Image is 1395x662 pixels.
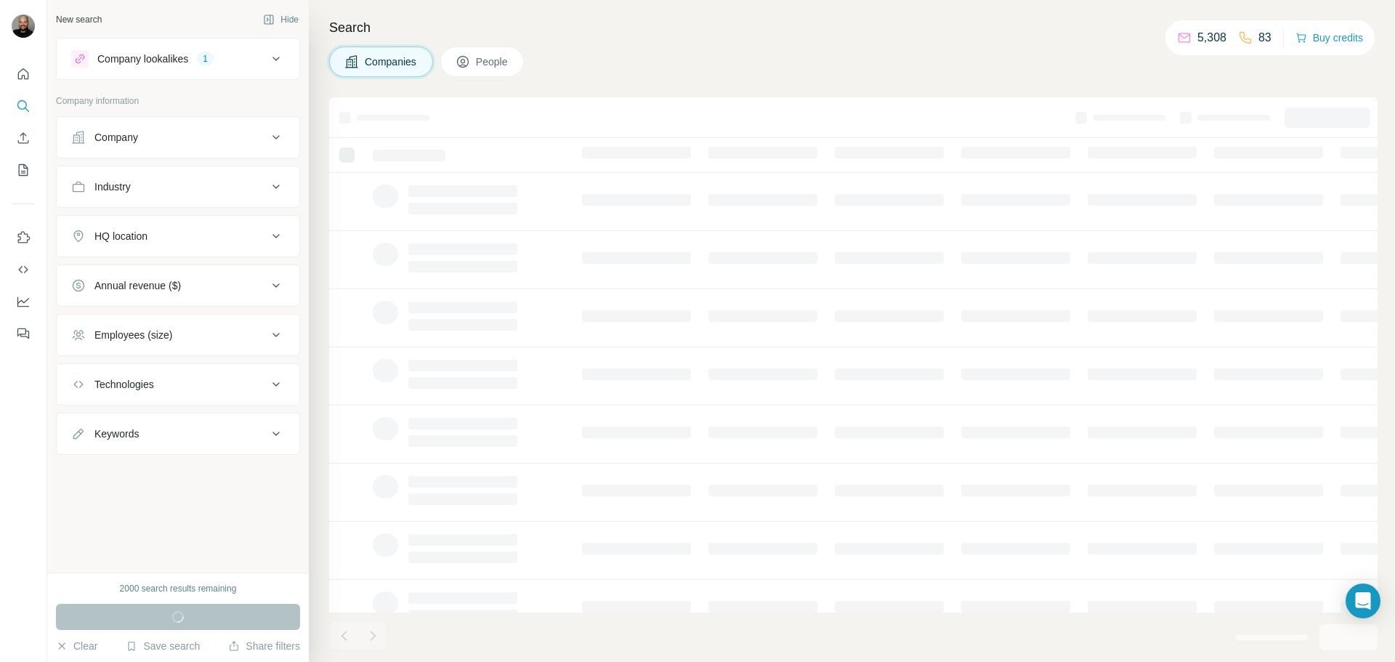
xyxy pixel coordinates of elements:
[120,582,237,595] div: 2000 search results remaining
[365,55,418,69] span: Companies
[12,15,35,38] img: Avatar
[94,229,147,243] div: HQ location
[94,179,131,194] div: Industry
[12,288,35,315] button: Dashboard
[56,13,102,26] div: New search
[12,125,35,151] button: Enrich CSV
[12,320,35,347] button: Feedback
[57,268,299,303] button: Annual revenue ($)
[228,639,300,653] button: Share filters
[57,416,299,451] button: Keywords
[57,219,299,254] button: HQ location
[1258,29,1271,47] p: 83
[57,41,299,76] button: Company lookalikes1
[94,130,138,145] div: Company
[97,52,188,66] div: Company lookalikes
[197,52,214,65] div: 1
[12,257,35,283] button: Use Surfe API
[94,278,181,293] div: Annual revenue ($)
[12,225,35,251] button: Use Surfe on LinkedIn
[1295,28,1363,48] button: Buy credits
[56,94,300,108] p: Company information
[57,120,299,155] button: Company
[476,55,509,69] span: People
[329,17,1378,38] h4: Search
[57,169,299,204] button: Industry
[12,61,35,87] button: Quick start
[253,9,309,31] button: Hide
[94,427,139,441] div: Keywords
[12,157,35,183] button: My lists
[1346,584,1380,618] div: Open Intercom Messenger
[126,639,200,653] button: Save search
[94,377,154,392] div: Technologies
[1197,29,1226,47] p: 5,308
[57,367,299,402] button: Technologies
[57,318,299,352] button: Employees (size)
[12,93,35,119] button: Search
[94,328,172,342] div: Employees (size)
[56,639,97,653] button: Clear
